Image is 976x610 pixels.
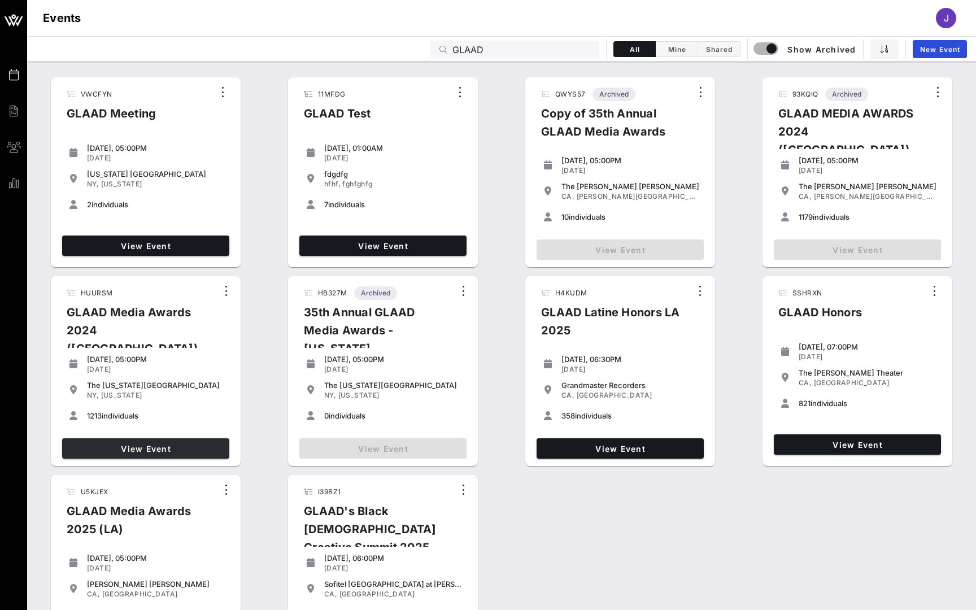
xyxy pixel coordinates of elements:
[324,411,329,420] span: 0
[87,200,225,209] div: individuals
[324,200,462,209] div: individuals
[101,391,142,399] span: [US_STATE]
[43,9,81,27] h1: Events
[541,444,699,454] span: View Event
[561,212,569,221] span: 10
[936,8,956,28] div: J
[799,368,936,377] div: The [PERSON_NAME] Theater
[561,381,699,390] div: Grandmaster Recorders
[324,200,328,209] span: 7
[58,104,165,132] div: GLAAD Meeting
[87,355,225,364] div: [DATE], 05:00PM
[101,180,142,188] span: [US_STATE]
[339,590,415,598] span: [GEOGRAPHIC_DATA]
[555,90,585,98] span: QWYS57
[792,90,818,98] span: 93KQIQ
[304,241,462,251] span: View Event
[778,440,936,450] span: View Event
[87,381,225,390] div: The [US_STATE][GEOGRAPHIC_DATA]
[324,391,336,399] span: NY,
[920,45,960,54] span: New Event
[621,45,648,54] span: All
[698,41,740,57] button: Shared
[324,590,337,598] span: CA,
[324,564,462,573] div: [DATE]
[324,579,462,589] div: Sofitel [GEOGRAPHIC_DATA] at [PERSON_NAME][GEOGRAPHIC_DATA]
[324,355,462,364] div: [DATE], 05:00PM
[87,200,91,209] span: 2
[318,289,347,297] span: HB327M
[799,378,812,387] span: CA,
[799,192,812,201] span: CA,
[561,166,699,175] div: [DATE]
[342,180,372,188] span: fghfghfg
[555,289,587,297] span: H4KUDM
[599,88,629,101] span: Archived
[656,41,698,57] button: Mine
[324,154,462,163] div: [DATE]
[324,411,462,420] div: individuals
[81,487,108,496] span: U5KJEX
[561,182,699,191] div: The [PERSON_NAME] [PERSON_NAME]
[87,554,225,563] div: [DATE], 05:00PM
[944,12,949,24] span: J
[561,156,699,165] div: [DATE], 05:00PM
[799,342,936,351] div: [DATE], 07:00PM
[324,180,341,188] span: hfhf,
[324,143,462,152] div: [DATE], 01:00AM
[792,289,822,297] span: SSHRXN
[87,391,99,399] span: NY,
[324,381,462,390] div: The [US_STATE][GEOGRAPHIC_DATA]
[663,45,691,54] span: Mine
[577,192,711,201] span: [PERSON_NAME][GEOGRAPHIC_DATA]
[338,391,380,399] span: [US_STATE]
[705,45,733,54] span: Shared
[87,411,225,420] div: individuals
[769,104,929,168] div: GLAAD MEDIA AWARDS 2024 ([GEOGRAPHIC_DATA])
[324,365,462,374] div: [DATE]
[81,90,112,98] span: VWCFYN
[87,143,225,152] div: [DATE], 05:00PM
[561,411,575,420] span: 358
[87,365,225,374] div: [DATE]
[87,590,100,598] span: CA,
[561,355,699,364] div: [DATE], 06:30PM
[814,378,890,387] span: [GEOGRAPHIC_DATA]
[87,411,102,420] span: 1213
[799,352,936,361] div: [DATE]
[324,169,462,178] div: fdgdfg
[87,579,225,589] div: [PERSON_NAME] [PERSON_NAME]
[799,182,936,191] div: The [PERSON_NAME] [PERSON_NAME]
[913,40,967,58] a: New Event
[532,303,691,348] div: GLAAD Latine Honors LA 2025
[832,88,861,101] span: Archived
[561,212,699,221] div: individuals
[318,90,345,98] span: 11MFDG
[755,42,856,56] span: Show Archived
[299,236,467,256] a: View Event
[67,444,225,454] span: View Event
[799,212,813,221] span: 1179
[537,438,704,459] a: View Event
[295,104,380,132] div: GLAAD Test
[87,154,225,163] div: [DATE]
[295,502,454,565] div: GLAAD's Black [DEMOGRAPHIC_DATA] Creative Summit 2025
[799,399,811,408] span: 821
[561,391,574,399] span: CA,
[799,399,936,408] div: individuals
[561,411,699,420] div: individuals
[561,192,574,201] span: CA,
[799,156,936,165] div: [DATE], 05:00PM
[532,104,691,150] div: Copy of 35th Annual GLAAD Media Awards
[561,365,699,374] div: [DATE]
[58,303,217,367] div: GLAAD Media Awards 2024 ([GEOGRAPHIC_DATA])
[87,564,225,573] div: [DATE]
[62,236,229,256] a: View Event
[361,286,390,300] span: Archived
[799,166,936,175] div: [DATE]
[87,180,99,188] span: NY,
[799,212,936,221] div: individuals
[58,502,217,547] div: GLAAD Media Awards 2025 (LA)
[87,169,225,178] div: [US_STATE] [GEOGRAPHIC_DATA]
[769,303,871,330] div: GLAAD Honors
